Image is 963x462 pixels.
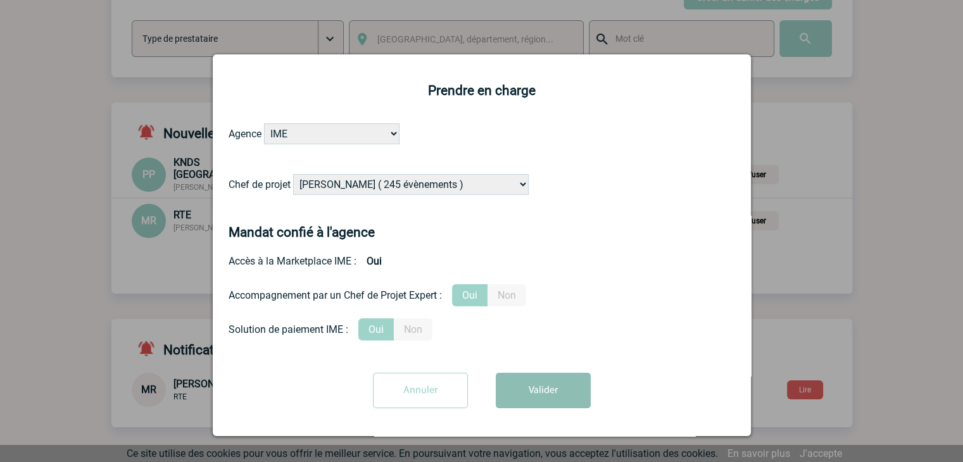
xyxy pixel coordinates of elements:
[229,284,735,306] div: Prestation payante
[488,284,526,306] label: Non
[229,318,735,340] div: Conformité aux process achat client, Prise en charge de la facturation, Mutualisation de plusieur...
[229,225,375,240] h4: Mandat confié à l'agence
[229,83,735,98] h2: Prendre en charge
[394,318,432,340] label: Non
[373,373,468,408] input: Annuler
[452,284,488,306] label: Oui
[356,250,392,272] b: Oui
[496,373,591,408] button: Valider
[229,289,442,301] div: Accompagnement par un Chef de Projet Expert :
[229,323,348,335] div: Solution de paiement IME :
[358,318,394,340] label: Oui
[229,178,291,190] label: Chef de projet
[229,128,261,140] label: Agence
[229,250,735,272] div: Accès à la Marketplace IME :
